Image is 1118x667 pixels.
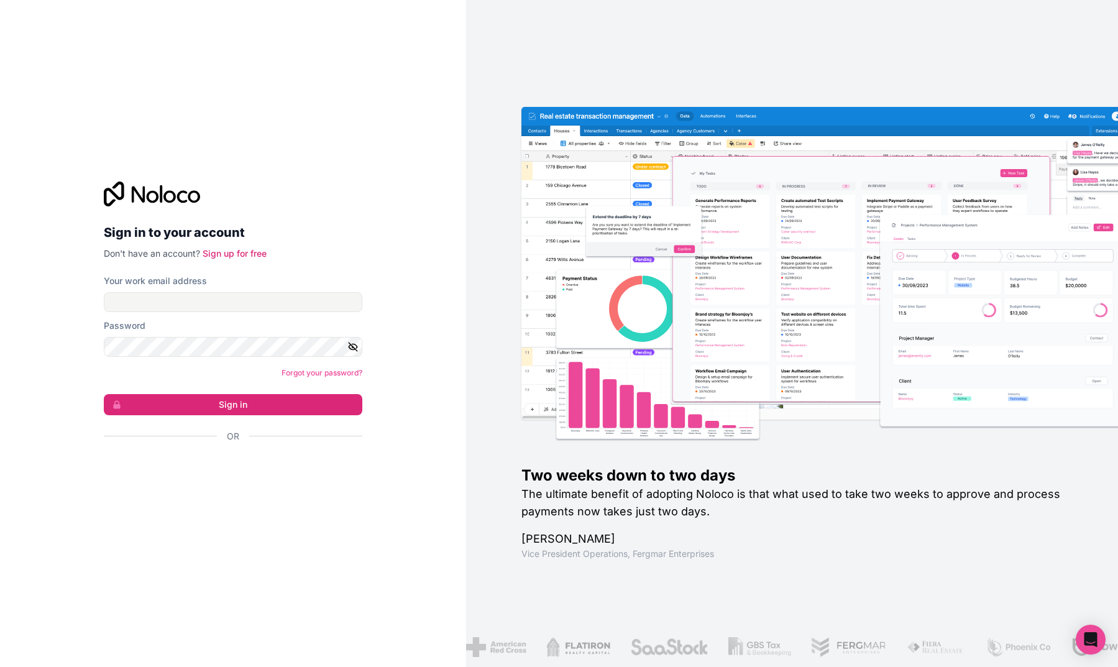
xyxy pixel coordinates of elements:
[203,248,267,259] a: Sign up for free
[104,248,200,259] span: Don't have an account?
[1076,625,1106,655] div: Open Intercom Messenger
[282,368,362,377] a: Forgot your password?
[521,466,1078,485] h1: Two weeks down to two days
[728,637,791,657] img: /assets/gbstax-C-GtDUiK.png
[630,637,708,657] img: /assets/saastock-C6Zbiodz.png
[104,292,362,312] input: Email address
[521,530,1078,548] h1: [PERSON_NAME]
[521,485,1078,520] h2: The ultimate benefit of adopting Noloco is that what used to take two weeks to approve and proces...
[907,637,965,657] img: /assets/fiera-fwj2N5v4.png
[546,637,610,657] img: /assets/flatiron-C8eUkumj.png
[104,337,362,357] input: Password
[104,456,352,484] div: Sign in with Google. Opens in new tab
[465,637,526,657] img: /assets/american-red-cross-BAupjrZR.png
[811,637,887,657] img: /assets/fergmar-CudnrXN5.png
[104,221,362,244] h2: Sign in to your account
[104,394,362,415] button: Sign in
[521,548,1078,560] h1: Vice President Operations , Fergmar Enterprises
[104,320,145,332] label: Password
[98,456,359,484] iframe: Sign in with Google Button
[984,637,1052,657] img: /assets/phoenix-BREaitsQ.png
[104,275,207,287] label: Your work email address
[227,430,239,443] span: Or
